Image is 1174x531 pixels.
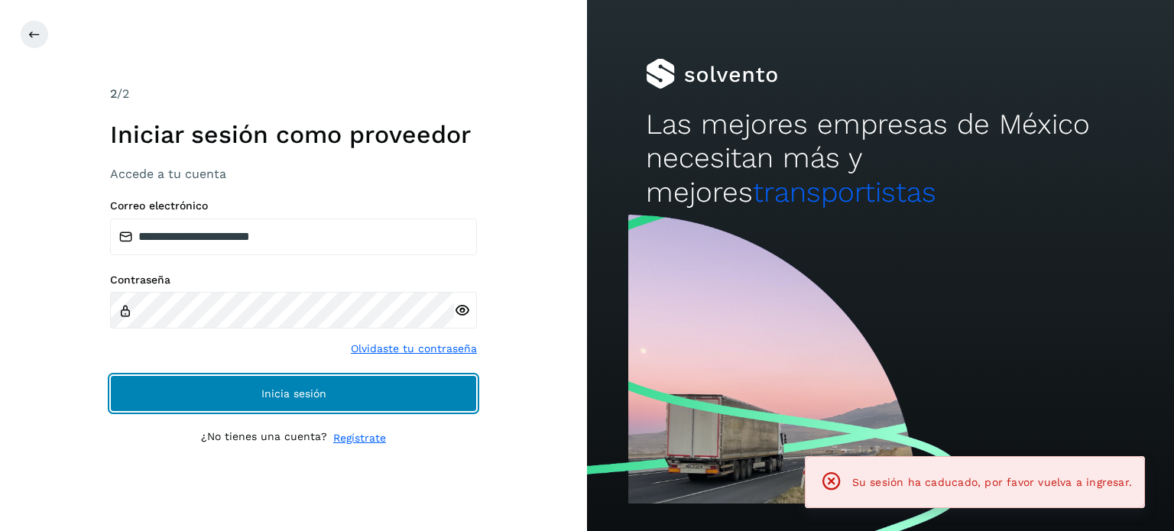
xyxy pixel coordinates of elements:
[333,430,386,446] a: Regístrate
[110,167,477,181] h3: Accede a tu cuenta
[110,120,477,149] h1: Iniciar sesión como proveedor
[110,199,477,212] label: Correo electrónico
[351,341,477,357] a: Olvidaste tu contraseña
[261,388,326,399] span: Inicia sesión
[110,86,117,101] span: 2
[110,375,477,412] button: Inicia sesión
[852,476,1132,488] span: Su sesión ha caducado, por favor vuelva a ingresar.
[753,176,936,209] span: transportistas
[646,108,1115,209] h2: Las mejores empresas de México necesitan más y mejores
[110,85,477,103] div: /2
[110,274,477,287] label: Contraseña
[201,430,327,446] p: ¿No tienes una cuenta?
